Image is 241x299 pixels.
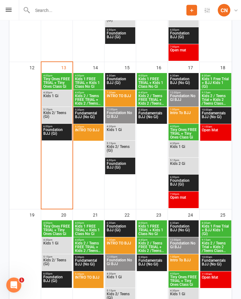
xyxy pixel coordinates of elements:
span: 4:00pm [75,75,102,77]
span: Tiny Ones FREE TRIAL + Tiny Ones Class Gi [170,128,197,139]
span: Tiny Ones FREE TRIAL + Tiny Ones Class Gi [43,225,71,236]
span: Fundamentals BJJ (No Gi) [201,112,230,123]
span: 4:30pm [43,92,71,94]
span: 5:30pm [138,109,166,112]
span: 5:15pm [43,256,71,259]
iframe: Intercom live chat [6,278,21,293]
div: 15 [125,62,136,73]
span: Kids 1 Gi [43,94,71,106]
span: 10:00am [201,256,230,259]
span: 5:15pm [170,159,197,162]
div: 25 [220,210,232,220]
span: Foundation BJJ (Gi) [170,179,197,190]
span: 6:00pm [170,29,197,32]
span: Foundation BJJ (Gi) [43,275,71,287]
div: 18 [220,62,232,73]
span: 6:30am [106,222,134,225]
span: 6:00pm [106,159,134,162]
div: 19 [29,210,41,220]
span: 12:00pm [106,108,134,111]
span: 5:30pm [138,256,166,259]
span: Kids 1 Gi [170,145,197,156]
span: 5:15pm [106,142,134,145]
span: Open Mat [201,276,230,287]
span: Kids 1 FREE TRIAL + Kids 1 Class No Gi [75,225,102,236]
span: 5:30pm [75,256,102,259]
span: Tiny Ones FREE TRIAL + Tiny Ones Class Gi [43,77,71,89]
span: 4:45pm [138,239,166,242]
span: 4:00pm [170,273,197,275]
div: 14 [93,62,104,73]
span: Open mat [170,196,197,207]
span: Foundation BJJ (Gi) [106,32,134,43]
span: Foundation BJJ (Gi) [106,162,134,173]
span: 12:00pm [170,92,197,94]
span: Kids 2/ Teens (Gi) [106,145,134,156]
span: Foundation BJJ (No Gi) [170,77,197,89]
span: 7:30am [106,92,134,94]
div: 12 [29,62,41,73]
input: Search... [30,6,186,15]
span: Tiny Ones FREE TRIAL + Tiny Ones Class Gi [170,275,197,287]
span: 7:30am [106,239,134,242]
span: INTRO TO BJJ [106,242,134,253]
span: 11:00am [201,273,230,276]
span: Kids 1 Free Trial + BJJ Kids 1 (Gi) [201,225,230,236]
span: Foundation BJJ (Gi) [106,77,134,89]
span: Kids 1 Free Trial + BJJ Kids 1 (Gi) [201,77,230,89]
span: 9:15am [201,92,230,94]
span: Fundamental BJJ (No Gi) [75,112,102,123]
span: Kids 2 / Teens Trial + Kids 2 /Teens Class BJJ [201,242,230,253]
span: INTRO TO BJJ [106,94,134,106]
span: 5:30pm [75,109,102,112]
span: Kids 2/ Teens (Gi) [43,259,71,270]
span: 4:30pm [43,239,71,242]
span: 5:30pm [75,126,102,129]
span: Open Mat [201,129,230,140]
span: 4:00pm [43,75,71,77]
span: 4:45pm [138,92,166,94]
span: 4:00pm [43,222,71,225]
span: 6:00pm [43,125,71,128]
span: Kids 2 / Teens Trial + Kids 2 /Teens Class BJJ [201,94,230,106]
span: 6:00pm [43,273,71,275]
div: 24 [188,210,199,220]
div: 21 [93,210,104,220]
span: Kids 1 FREE TRIAL + Kids 1 Class No Gi [138,77,166,89]
span: Kids 2 / Teens FREE TRIAL + Kids 2 /Teens class No... [75,94,102,106]
span: 4:30pm [170,290,197,292]
span: Intro To BJJ [170,111,197,123]
span: 7:00pm [170,46,197,49]
span: 4:30pm [106,125,134,128]
span: Intro To BJJ [170,259,197,270]
span: 10:00am [201,109,230,112]
span: 6:00pm [106,29,134,32]
span: Kids 2 / Teens FREE TRIAL + Kids 2 /Teens class No... [138,94,166,106]
span: 4:30pm [170,142,197,145]
span: 6:30am [170,222,197,225]
span: Kids 2/ Teens (Gi) [43,111,71,123]
span: INTRO TO BJJ [75,276,102,287]
span: 4:30pm [106,273,134,275]
span: Kids 1 FREE TRIAL + Kids 1 Class No Gi [138,225,166,236]
span: 6:30am [106,75,134,77]
span: 1:00pm [170,108,197,111]
span: 7:00pm [170,193,197,196]
span: Kids 1 Gi [106,275,134,287]
span: Kids 1 Gi [43,242,71,253]
span: Foundation BJJ (Gi) [43,128,71,139]
div: 20 [61,210,72,220]
span: Foundation No GI BJJ [106,111,134,123]
span: 5:30pm [75,273,102,276]
span: 1:00pm [170,256,197,259]
span: Kids 1 Gi [106,128,134,139]
span: Foundation No GI BJJ [170,242,197,253]
span: Fundamental BJJ (No Gi) [75,259,102,270]
span: 5:15pm [43,108,71,111]
span: Kids 2 / Teens FREE TRIAL + Kids 2 /Teens class No... [138,242,166,253]
div: 23 [156,210,168,220]
span: 12:00pm [170,239,197,242]
span: 1 [19,278,24,283]
span: 4:00pm [138,75,166,77]
div: 13 [61,62,72,73]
